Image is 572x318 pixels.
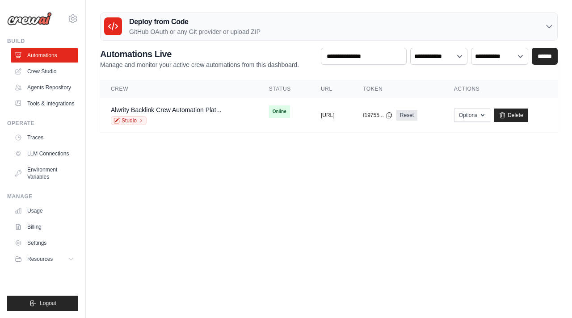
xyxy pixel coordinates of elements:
[7,38,78,45] div: Build
[11,204,78,218] a: Usage
[111,116,147,125] a: Studio
[129,17,261,27] h3: Deploy from Code
[40,300,56,307] span: Logout
[111,106,221,113] a: Alwrity Backlink Crew Automation Plat...
[27,255,53,263] span: Resources
[7,296,78,311] button: Logout
[310,80,352,98] th: URL
[100,80,258,98] th: Crew
[443,80,558,98] th: Actions
[11,146,78,161] a: LLM Connections
[11,80,78,95] a: Agents Repository
[100,60,299,69] p: Manage and monitor your active crew automations from this dashboard.
[11,48,78,63] a: Automations
[11,236,78,250] a: Settings
[129,27,261,36] p: GitHub OAuth or any Git provider or upload ZIP
[11,220,78,234] a: Billing
[7,193,78,200] div: Manage
[269,105,290,118] span: Online
[100,48,299,60] h2: Automations Live
[11,96,78,111] a: Tools & Integrations
[11,252,78,266] button: Resources
[454,109,490,122] button: Options
[11,64,78,79] a: Crew Studio
[363,112,393,119] button: f19755...
[7,120,78,127] div: Operate
[258,80,310,98] th: Status
[11,163,78,184] a: Environment Variables
[396,110,417,121] a: Reset
[11,130,78,145] a: Traces
[352,80,443,98] th: Token
[494,109,528,122] a: Delete
[7,12,52,25] img: Logo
